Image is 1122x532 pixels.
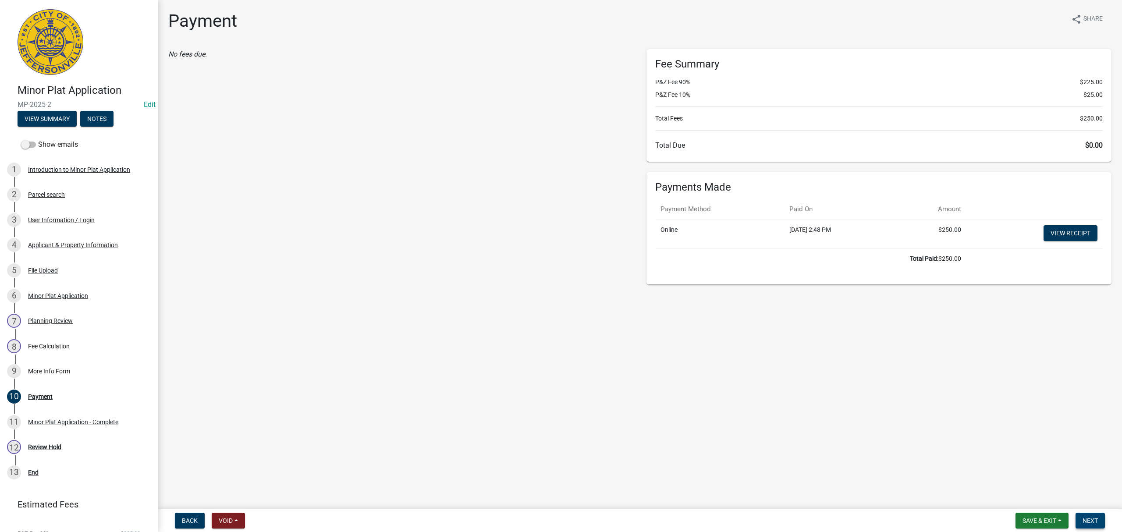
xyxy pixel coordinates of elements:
[28,293,88,299] div: Minor Plat Application
[655,90,1103,99] li: P&Z Fee 10%
[1044,225,1097,241] a: View receipt
[18,100,140,109] span: MP-2025-2
[144,100,156,109] wm-modal-confirm: Edit Application Number
[1083,517,1098,524] span: Next
[28,343,70,349] div: Fee Calculation
[1076,513,1105,528] button: Next
[7,163,21,177] div: 1
[784,199,895,220] th: Paid On
[219,517,233,524] span: Void
[1083,14,1103,25] span: Share
[28,242,118,248] div: Applicant & Property Information
[18,111,77,127] button: View Summary
[28,368,70,374] div: More Info Form
[1083,90,1103,99] span: $25.00
[80,111,114,127] button: Notes
[655,78,1103,87] li: P&Z Fee 90%
[655,199,784,220] th: Payment Method
[168,11,237,32] h1: Payment
[28,267,58,273] div: File Upload
[21,139,78,150] label: Show emails
[28,192,65,198] div: Parcel search
[7,496,144,513] a: Estimated Fees
[910,255,938,262] b: Total Paid:
[1080,78,1103,87] span: $225.00
[1080,114,1103,123] span: $250.00
[28,469,39,475] div: End
[1064,11,1110,28] button: shareShare
[7,339,21,353] div: 8
[7,289,21,303] div: 6
[18,9,83,75] img: City of Jeffersonville, Indiana
[7,364,21,378] div: 9
[7,465,21,479] div: 13
[655,114,1103,123] li: Total Fees
[655,141,1103,149] h6: Total Due
[18,116,77,123] wm-modal-confirm: Summary
[895,199,966,220] th: Amount
[1071,14,1082,25] i: share
[28,318,73,324] div: Planning Review
[1015,513,1069,528] button: Save & Exit
[655,58,1103,71] h6: Fee Summary
[784,220,895,248] td: [DATE] 2:48 PM
[1085,141,1103,149] span: $0.00
[144,100,156,109] a: Edit
[7,263,21,277] div: 5
[655,181,1103,194] h6: Payments Made
[1023,517,1056,524] span: Save & Exit
[7,440,21,454] div: 12
[655,248,966,269] td: $250.00
[7,415,21,429] div: 11
[175,513,205,528] button: Back
[28,167,130,173] div: Introduction to Minor Plat Application
[168,50,207,58] i: No fees due.
[28,444,61,450] div: Review Hold
[7,390,21,404] div: 10
[18,84,151,97] h4: Minor Plat Application
[895,220,966,248] td: $250.00
[7,188,21,202] div: 2
[182,517,198,524] span: Back
[7,213,21,227] div: 3
[212,513,245,528] button: Void
[28,217,95,223] div: User Information / Login
[28,419,118,425] div: Minor Plat Application - Complete
[28,394,53,400] div: Payment
[7,314,21,328] div: 7
[655,220,784,248] td: Online
[80,116,114,123] wm-modal-confirm: Notes
[7,238,21,252] div: 4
